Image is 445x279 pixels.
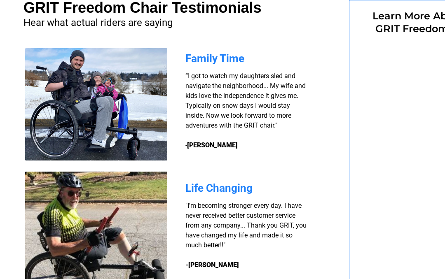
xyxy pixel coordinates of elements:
[185,52,244,65] span: Family Time
[185,261,239,269] strong: -[PERSON_NAME]
[23,17,173,28] span: Hear what actual riders are saying
[185,182,253,194] span: Life Changing
[187,141,238,149] strong: [PERSON_NAME]
[185,72,306,149] span: “I got to watch my daughters sled and navigate the neighborhood... My wife and kids love the inde...
[185,202,307,249] span: "I'm becoming stronger every day. I have never received better customer service from any company....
